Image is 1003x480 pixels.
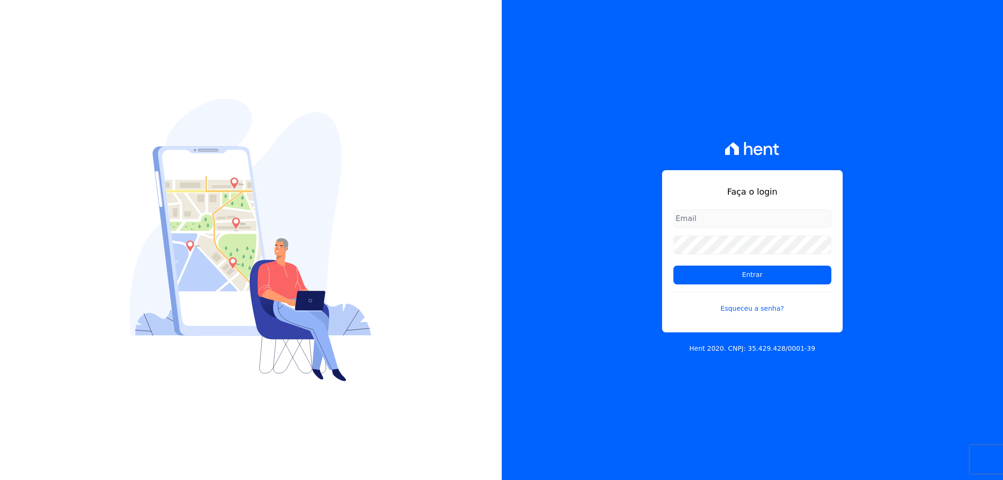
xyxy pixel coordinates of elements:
p: Hent 2020. CNPJ: 35.429.428/0001-39 [689,344,815,354]
h1: Faça o login [673,185,831,198]
a: Esqueceu a senha? [673,292,831,314]
img: Login [130,99,371,381]
input: Entrar [673,266,831,284]
input: Email [673,209,831,228]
